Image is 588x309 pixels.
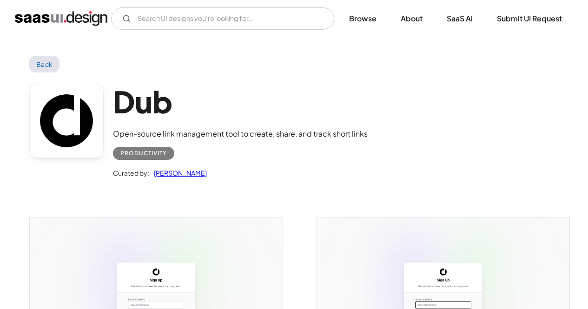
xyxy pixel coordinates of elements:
a: Browse [338,8,388,29]
a: Submit UI Request [486,8,573,29]
a: About [390,8,434,29]
a: Back [29,56,59,72]
a: [PERSON_NAME] [149,167,207,178]
input: Search UI designs you're looking for... [111,7,334,30]
div: Productivity [120,148,167,159]
div: Curated by: [113,167,149,178]
a: home [15,11,107,26]
form: Email Form [111,7,334,30]
div: Open-source link management tool to create, share, and track short links [113,128,368,139]
h1: Dub [113,84,368,119]
a: SaaS Ai [436,8,484,29]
